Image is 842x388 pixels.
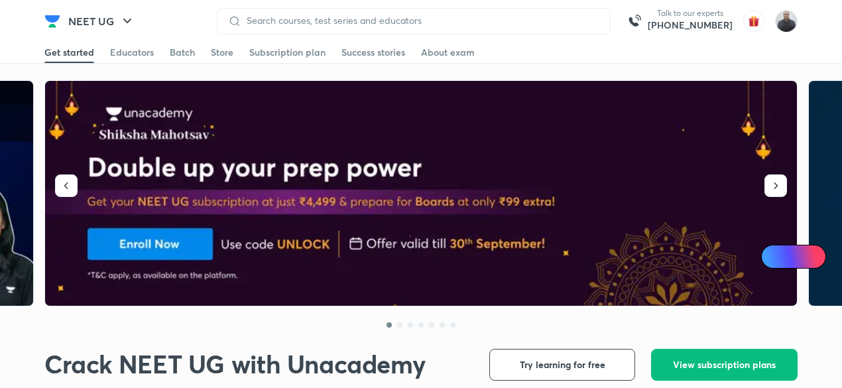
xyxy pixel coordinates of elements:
[249,42,326,63] a: Subscription plan
[489,349,635,381] button: Try learning for free
[44,42,94,63] a: Get started
[761,245,826,269] a: Ai Doubts
[783,251,818,262] span: Ai Doubts
[651,349,798,381] button: View subscription plans
[769,251,780,262] img: Icon
[44,46,94,59] div: Get started
[170,46,195,59] div: Batch
[211,42,233,63] a: Store
[341,42,405,63] a: Success stories
[110,42,154,63] a: Educators
[743,11,764,32] img: avatar
[421,42,475,63] a: About exam
[775,10,798,32] img: Mukesh Sharma
[421,46,475,59] div: About exam
[241,15,599,26] input: Search courses, test series and educators
[621,8,648,34] img: call-us
[60,8,143,34] button: NEET UG
[110,46,154,59] div: Educators
[44,13,60,29] img: Company Logo
[520,358,605,371] span: Try learning for free
[44,349,425,379] h1: Crack NEET UG with Unacademy
[211,46,233,59] div: Store
[170,42,195,63] a: Batch
[648,19,733,32] a: [PHONE_NUMBER]
[341,46,405,59] div: Success stories
[648,8,733,19] p: Talk to our experts
[673,358,776,371] span: View subscription plans
[249,46,326,59] div: Subscription plan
